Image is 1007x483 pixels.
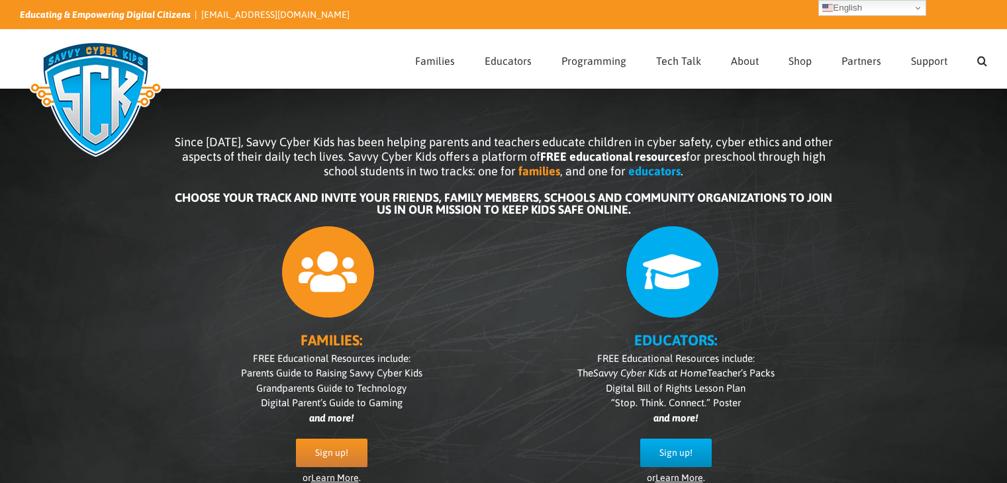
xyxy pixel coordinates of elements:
[315,447,348,459] span: Sign up!
[628,164,681,178] b: educators
[841,30,881,88] a: Partners
[561,30,626,88] a: Programming
[656,56,701,66] span: Tech Talk
[415,30,455,88] a: Families
[540,150,686,163] b: FREE educational resources
[593,367,707,378] i: Savvy Cyber Kids at Home
[20,33,171,165] img: Savvy Cyber Kids Logo
[606,382,745,394] span: Digital Bill of Rights Lesson Plan
[640,439,712,467] a: Sign up!
[656,30,701,88] a: Tech Talk
[415,30,987,88] nav: Main Menu
[659,447,693,459] span: Sign up!
[822,3,833,13] img: en
[303,472,361,483] span: or .
[577,367,775,378] span: The Teacher’s Packs
[485,56,532,66] span: Educators
[201,9,350,20] a: [EMAIL_ADDRESS][DOMAIN_NAME]
[655,472,703,483] a: Learn More
[731,56,759,66] span: About
[485,30,532,88] a: Educators
[518,164,560,178] b: families
[647,472,705,483] span: or .
[789,30,812,88] a: Shop
[911,56,947,66] span: Support
[911,30,947,88] a: Support
[597,353,755,364] span: FREE Educational Resources include:
[175,191,832,216] b: CHOOSE YOUR TRACK AND INVITE YOUR FRIENDS, FAMILY MEMBERS, SCHOOLS AND COMMUNITY ORGANIZATIONS TO...
[256,382,407,394] span: Grandparents Guide to Technology
[261,397,403,408] span: Digital Parent’s Guide to Gaming
[653,412,698,423] i: and more!
[301,331,362,349] b: FAMILIES:
[681,164,683,178] span: .
[20,9,191,20] i: Educating & Empowering Digital Citizens
[175,135,833,178] span: Since [DATE], Savvy Cyber Kids has been helping parents and teachers educate children in cyber sa...
[841,56,881,66] span: Partners
[977,30,987,88] a: Search
[296,439,367,467] a: Sign up!
[311,472,359,483] a: Learn More
[415,56,455,66] span: Families
[561,56,626,66] span: Programming
[731,30,759,88] a: About
[309,412,354,423] i: and more!
[789,56,812,66] span: Shop
[634,331,717,349] b: EDUCATORS:
[253,353,410,364] span: FREE Educational Resources include:
[611,397,741,408] span: “Stop. Think. Connect.” Poster
[241,367,422,378] span: Parents Guide to Raising Savvy Cyber Kids
[560,164,626,178] span: , and one for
